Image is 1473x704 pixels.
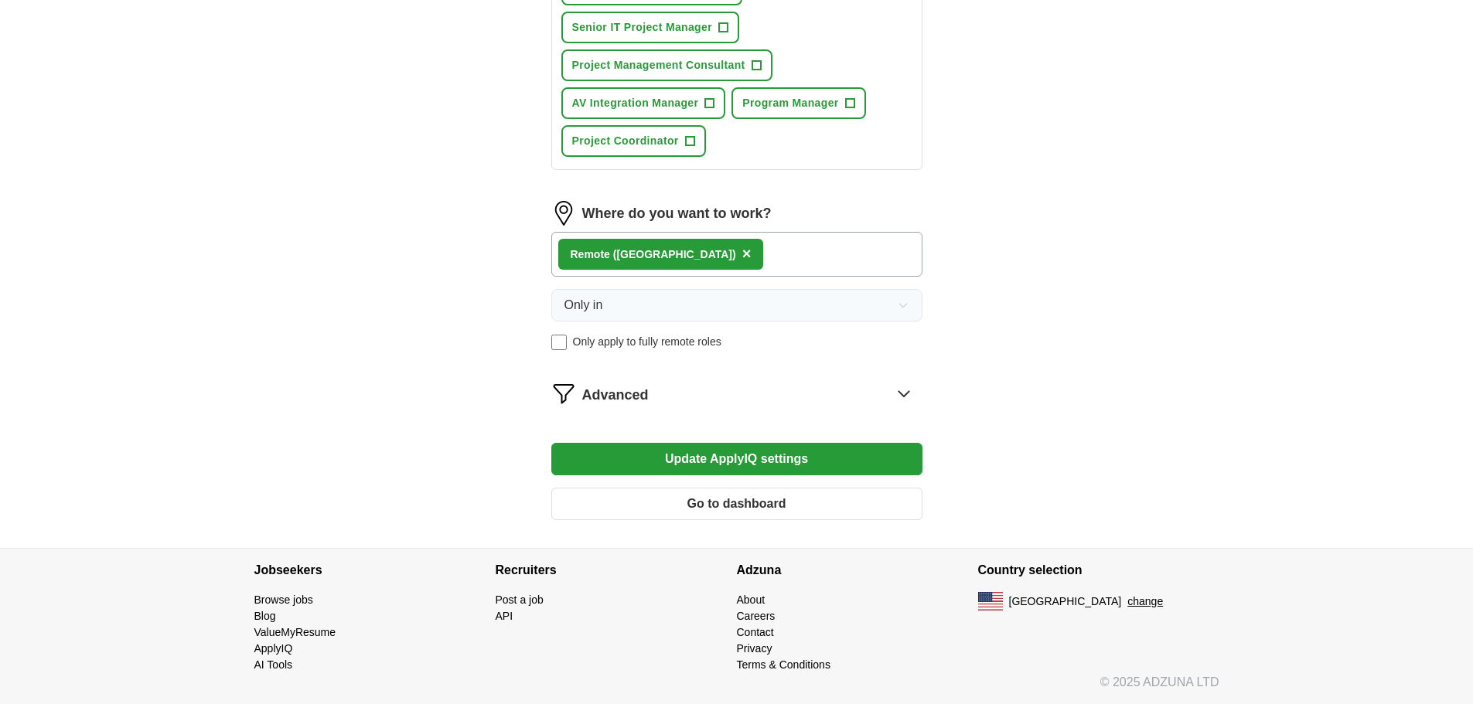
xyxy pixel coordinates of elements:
[582,203,772,224] label: Where do you want to work?
[742,95,838,111] span: Program Manager
[496,610,513,622] a: API
[731,87,865,119] button: Program Manager
[582,385,649,406] span: Advanced
[737,642,772,655] a: Privacy
[572,133,679,149] span: Project Coordinator
[561,49,772,81] button: Project Management Consultant
[737,610,776,622] a: Careers
[978,549,1219,592] h4: Country selection
[978,592,1003,610] img: US flag
[561,125,706,157] button: Project Coordinator
[551,381,576,406] img: filter
[561,87,726,119] button: AV Integration Manager
[571,247,736,263] div: Remote ([GEOGRAPHIC_DATA])
[564,296,603,315] span: Only in
[737,658,830,671] a: Terms & Conditions
[572,57,745,73] span: Project Management Consultant
[737,593,765,606] a: About
[573,334,721,350] span: Only apply to fully remote roles
[254,626,336,638] a: ValueMyResume
[1009,593,1122,610] span: [GEOGRAPHIC_DATA]
[254,658,293,671] a: AI Tools
[561,12,739,43] button: Senior IT Project Manager
[572,19,712,36] span: Senior IT Project Manager
[737,626,774,638] a: Contact
[551,488,922,520] button: Go to dashboard
[551,201,576,226] img: location.png
[496,593,544,606] a: Post a job
[572,95,699,111] span: AV Integration Manager
[1127,593,1163,610] button: change
[551,289,922,321] button: Only in
[742,243,752,266] button: ×
[242,673,1232,704] div: © 2025 ADZUNA LTD
[742,245,752,262] span: ×
[551,443,922,475] button: Update ApplyIQ settings
[254,642,293,655] a: ApplyIQ
[551,335,567,350] input: Only apply to fully remote roles
[254,593,313,606] a: Browse jobs
[254,610,276,622] a: Blog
